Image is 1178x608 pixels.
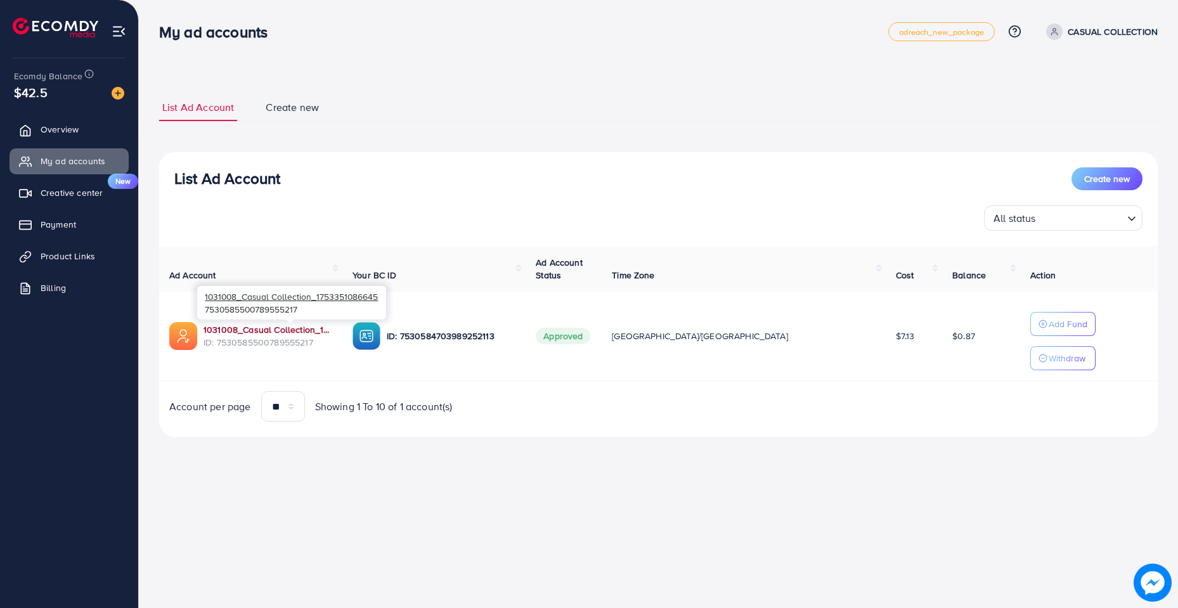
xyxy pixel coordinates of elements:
[162,100,234,115] span: List Ad Account
[112,24,126,39] img: menu
[888,22,995,41] a: adreach_new_package
[952,269,986,281] span: Balance
[991,209,1039,228] span: All status
[1049,351,1085,366] p: Withdraw
[353,269,396,281] span: Your BC ID
[1030,269,1056,281] span: Action
[1030,346,1096,370] button: Withdraw
[612,330,788,342] span: [GEOGRAPHIC_DATA]/[GEOGRAPHIC_DATA]
[266,100,319,115] span: Create new
[10,243,129,269] a: Product Links
[169,269,216,281] span: Ad Account
[1040,207,1122,228] input: Search for option
[10,212,129,237] a: Payment
[1041,23,1158,40] a: CASUAL COLLECTION
[197,286,386,320] div: 7530585500789555217
[896,330,915,342] span: $7.13
[41,218,76,231] span: Payment
[1068,24,1158,39] p: CASUAL COLLECTION
[41,155,105,167] span: My ad accounts
[984,205,1142,231] div: Search for option
[112,87,124,100] img: image
[1049,316,1087,332] p: Add Fund
[1084,172,1130,185] span: Create new
[896,269,914,281] span: Cost
[1071,167,1142,190] button: Create new
[41,186,103,199] span: Creative center
[1030,312,1096,336] button: Add Fund
[387,328,515,344] p: ID: 7530584703989252113
[10,148,129,174] a: My ad accounts
[204,336,332,349] span: ID: 7530585500789555217
[536,256,583,281] span: Ad Account Status
[899,28,984,36] span: adreach_new_package
[1134,564,1172,602] img: image
[169,322,197,350] img: ic-ads-acc.e4c84228.svg
[315,399,453,414] span: Showing 1 To 10 of 1 account(s)
[41,123,79,136] span: Overview
[10,275,129,301] a: Billing
[14,83,48,101] span: $42.5
[41,250,95,262] span: Product Links
[353,322,380,350] img: ic-ba-acc.ded83a64.svg
[204,323,332,336] a: 1031008_Casual Collection_1753351086645
[41,281,66,294] span: Billing
[612,269,654,281] span: Time Zone
[108,174,138,189] span: New
[536,328,590,344] span: Approved
[10,117,129,142] a: Overview
[10,180,129,205] a: Creative centerNew
[205,290,378,302] span: 1031008_Casual Collection_1753351086645
[174,169,280,188] h3: List Ad Account
[14,70,82,82] span: Ecomdy Balance
[159,23,278,41] h3: My ad accounts
[13,18,98,37] img: logo
[169,399,251,414] span: Account per page
[952,330,975,342] span: $0.87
